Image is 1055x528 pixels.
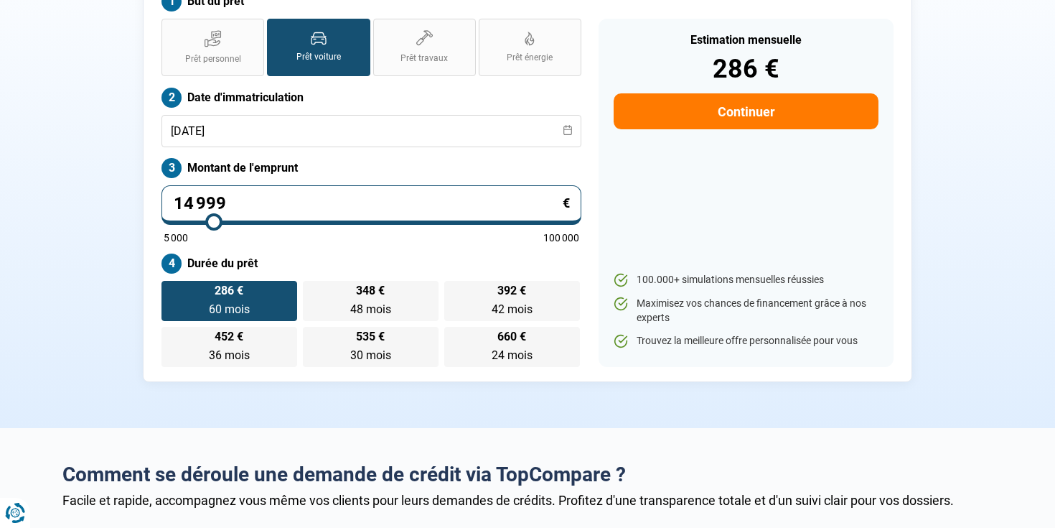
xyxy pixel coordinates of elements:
[161,115,581,147] input: jj/mm/aaaa
[507,52,553,64] span: Prêt énergie
[563,197,570,210] span: €
[164,233,188,243] span: 5 000
[296,51,341,63] span: Prêt voiture
[161,88,581,108] label: Date d'immatriculation
[356,331,385,343] span: 535 €
[492,348,533,362] span: 24 mois
[209,302,250,316] span: 60 mois
[614,334,878,348] li: Trouvez la meilleure offre personnalisée pour vous
[350,302,391,316] span: 48 mois
[161,158,581,178] label: Montant de l'emprunt
[400,52,448,65] span: Prêt travaux
[356,285,385,297] span: 348 €
[614,273,878,287] li: 100.000+ simulations mensuelles réussies
[185,53,241,65] span: Prêt personnel
[614,93,878,129] button: Continuer
[62,463,993,487] h2: Comment se déroule une demande de crédit via TopCompare ?
[614,34,878,46] div: Estimation mensuelle
[497,331,526,343] span: 660 €
[497,285,526,297] span: 392 €
[492,302,533,316] span: 42 mois
[614,297,878,325] li: Maximisez vos chances de financement grâce à nos experts
[62,493,993,508] div: Facile et rapide, accompagnez vous même vos clients pour leurs demandes de crédits. Profitez d'un...
[215,331,243,343] span: 452 €
[209,348,250,362] span: 36 mois
[161,254,581,274] label: Durée du prêt
[543,233,579,243] span: 100 000
[215,285,243,297] span: 286 €
[614,56,878,82] div: 286 €
[350,348,391,362] span: 30 mois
